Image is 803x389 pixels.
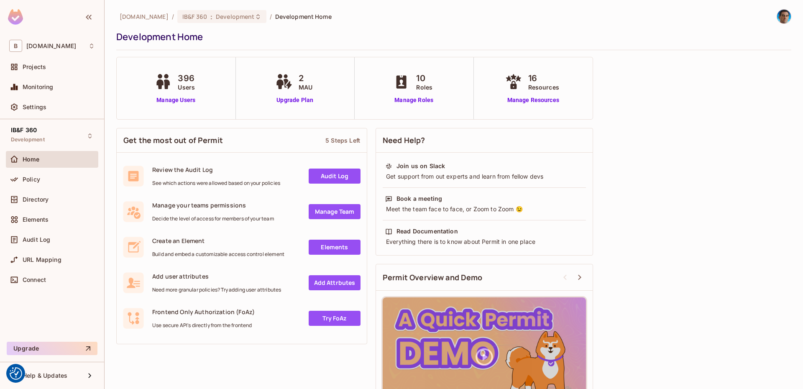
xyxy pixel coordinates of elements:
a: Try FoAz [309,311,361,326]
span: Need more granular policies? Try adding user attributes [152,287,281,293]
span: Elements [23,216,49,223]
span: Users [178,83,195,92]
span: B [9,40,22,52]
span: Settings [23,104,46,110]
span: Roles [416,83,432,92]
span: Use secure API's directly from the frontend [152,322,255,329]
span: Monitoring [23,84,54,90]
div: Book a meeting [396,194,442,203]
div: Meet the team face to face, or Zoom to Zoom 😉 [385,205,583,213]
span: 16 [528,72,559,84]
span: Decide the level of access for members of your team [152,215,274,222]
img: SReyMgAAAABJRU5ErkJggg== [8,9,23,25]
span: Permit Overview and Demo [383,272,483,283]
a: Audit Log [309,169,361,184]
span: Add user attributes [152,272,281,280]
span: IB&F 360 [11,127,37,133]
span: Help & Updates [23,372,67,379]
a: Upgrade Plan [274,96,317,105]
span: URL Mapping [23,256,61,263]
li: / [172,13,174,20]
span: Manage your teams permissions [152,201,274,209]
a: Manage Resources [503,96,563,105]
span: the active workspace [120,13,169,20]
a: Manage Team [309,204,361,219]
a: Add Attrbutes [309,275,361,290]
div: Read Documentation [396,227,458,235]
span: Connect [23,276,46,283]
span: Create an Element [152,237,284,245]
span: Get the most out of Permit [123,135,223,146]
div: Development Home [116,31,787,43]
span: Need Help? [383,135,425,146]
span: Development Home [275,13,332,20]
img: PATRICK MULLOT [777,10,791,23]
span: Review the Audit Log [152,166,280,174]
span: See which actions were allowed based on your policies [152,180,280,187]
span: MAU [299,83,312,92]
div: Get support from out experts and learn from fellow devs [385,172,583,181]
div: Join us on Slack [396,162,445,170]
img: Revisit consent button [10,367,22,380]
button: Consent Preferences [10,367,22,380]
li: / [270,13,272,20]
span: Home [23,156,40,163]
span: 396 [178,72,195,84]
div: Everything there is to know about Permit in one place [385,238,583,246]
span: IB&F 360 [182,13,207,20]
span: Audit Log [23,236,50,243]
button: Upgrade [7,342,97,355]
span: Policy [23,176,40,183]
span: 2 [299,72,312,84]
span: Development [216,13,254,20]
a: Manage Users [153,96,199,105]
a: Elements [309,240,361,255]
span: Frontend Only Authorization (FoAz) [152,308,255,316]
span: : [210,13,213,20]
div: 5 Steps Left [325,136,360,144]
span: 10 [416,72,432,84]
span: Development [11,136,45,143]
a: Manage Roles [391,96,437,105]
span: Workspace: bbva.com [26,43,76,49]
span: Build and embed a customizable access control element [152,251,284,258]
span: Projects [23,64,46,70]
span: Directory [23,196,49,203]
span: Resources [528,83,559,92]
